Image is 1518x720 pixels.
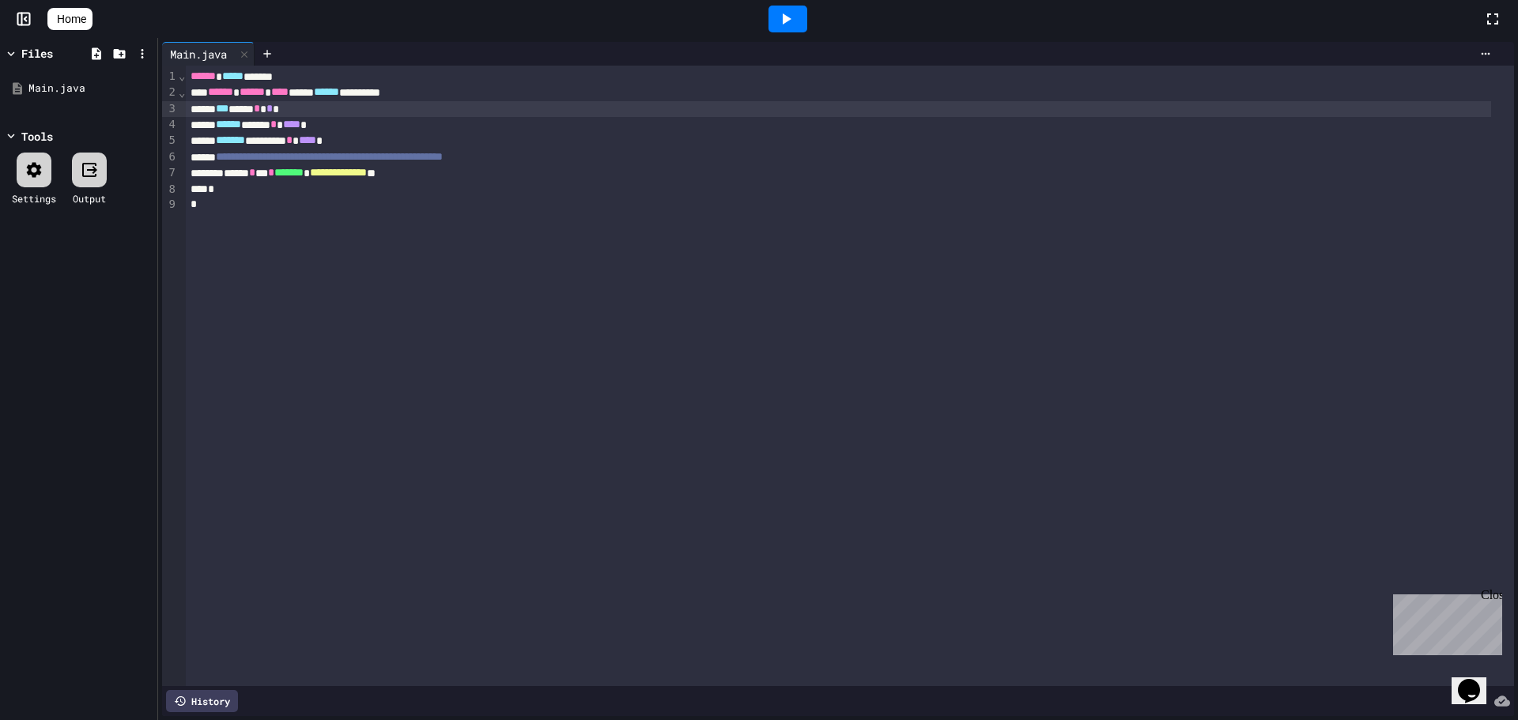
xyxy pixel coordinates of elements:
[47,8,93,30] a: Home
[162,133,178,149] div: 5
[162,69,178,85] div: 1
[178,86,186,99] span: Fold line
[1452,657,1502,704] iframe: chat widget
[162,182,178,198] div: 8
[162,165,178,181] div: 7
[162,197,178,213] div: 9
[162,42,255,66] div: Main.java
[162,46,235,62] div: Main.java
[73,191,106,205] div: Output
[166,690,238,712] div: History
[57,11,86,27] span: Home
[21,128,53,145] div: Tools
[28,81,152,96] div: Main.java
[12,191,56,205] div: Settings
[162,149,178,165] div: 6
[6,6,109,100] div: Chat with us now!Close
[162,85,178,100] div: 2
[1387,588,1502,655] iframe: chat widget
[21,45,53,62] div: Files
[162,117,178,133] div: 4
[162,101,178,117] div: 3
[178,70,186,82] span: Fold line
